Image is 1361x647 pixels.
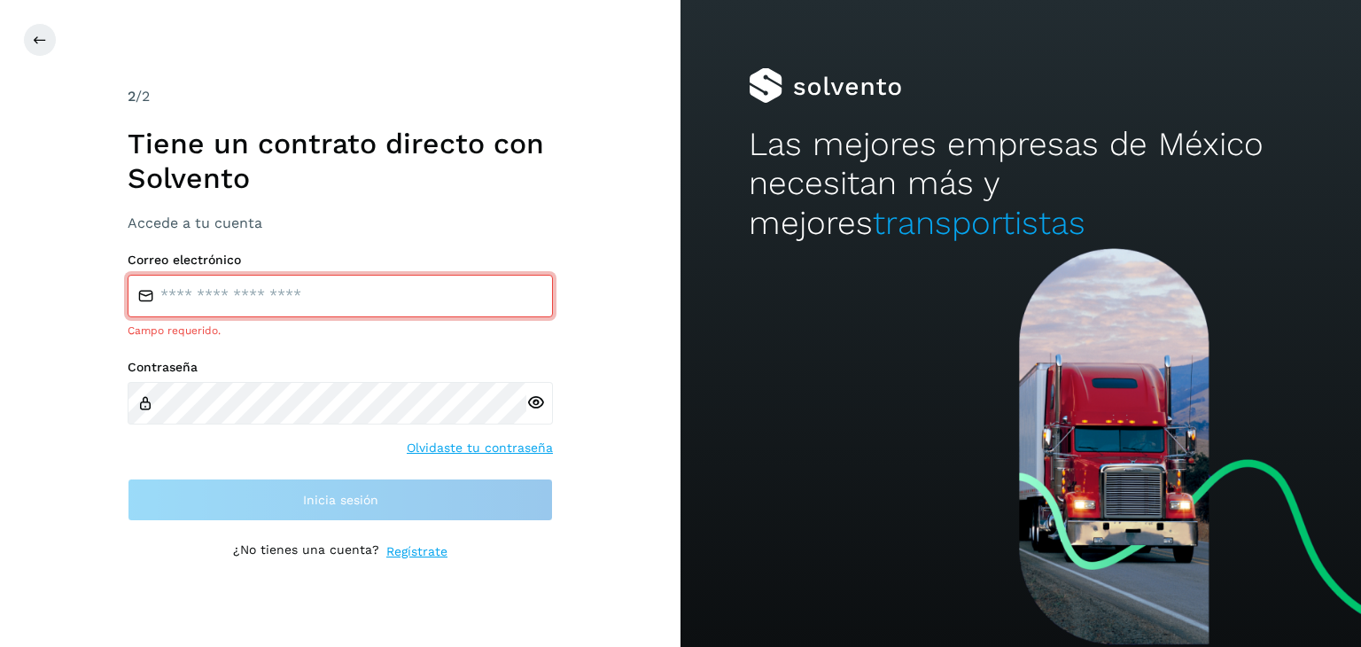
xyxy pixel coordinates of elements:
p: ¿No tienes una cuenta? [233,542,379,561]
label: Contraseña [128,360,553,375]
div: Campo requerido. [128,323,553,339]
button: Inicia sesión [128,479,553,521]
a: Olvidaste tu contraseña [407,439,553,457]
h3: Accede a tu cuenta [128,214,553,231]
span: 2 [128,88,136,105]
a: Regístrate [386,542,447,561]
h2: Las mejores empresas de México necesitan más y mejores [749,125,1293,243]
span: Inicia sesión [303,494,378,506]
div: /2 [128,86,553,107]
h1: Tiene un contrato directo con Solvento [128,127,553,195]
label: Correo electrónico [128,253,553,268]
span: transportistas [873,204,1085,242]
